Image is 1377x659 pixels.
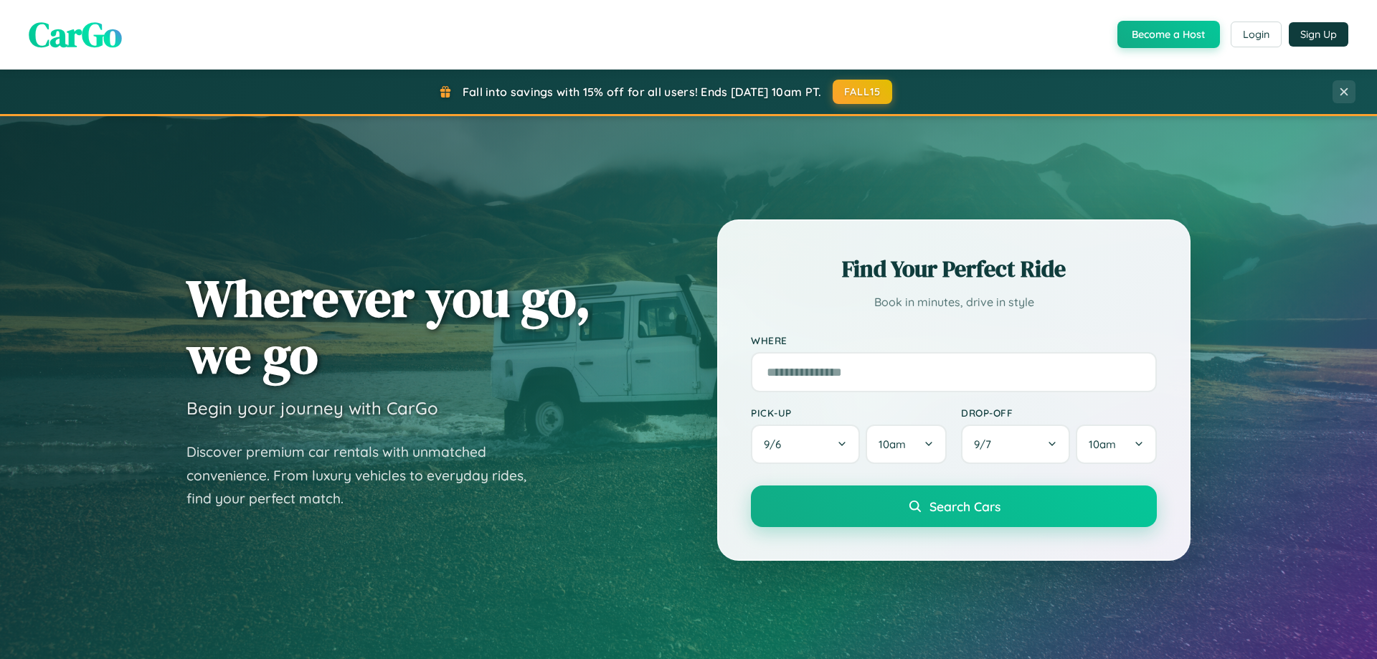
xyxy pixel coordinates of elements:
[751,425,860,464] button: 9/6
[879,437,906,451] span: 10am
[186,440,545,511] p: Discover premium car rentals with unmatched convenience. From luxury vehicles to everyday rides, ...
[929,498,1000,514] span: Search Cars
[1231,22,1282,47] button: Login
[463,85,822,99] span: Fall into savings with 15% off for all users! Ends [DATE] 10am PT.
[186,270,591,383] h1: Wherever you go, we go
[961,407,1157,419] label: Drop-off
[751,292,1157,313] p: Book in minutes, drive in style
[961,425,1070,464] button: 9/7
[751,407,947,419] label: Pick-up
[1289,22,1348,47] button: Sign Up
[751,253,1157,285] h2: Find Your Perfect Ride
[751,334,1157,346] label: Where
[1089,437,1116,451] span: 10am
[764,437,788,451] span: 9 / 6
[1076,425,1157,464] button: 10am
[1117,21,1220,48] button: Become a Host
[974,437,998,451] span: 9 / 7
[866,425,947,464] button: 10am
[186,397,438,419] h3: Begin your journey with CarGo
[833,80,893,104] button: FALL15
[29,11,122,58] span: CarGo
[751,485,1157,527] button: Search Cars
